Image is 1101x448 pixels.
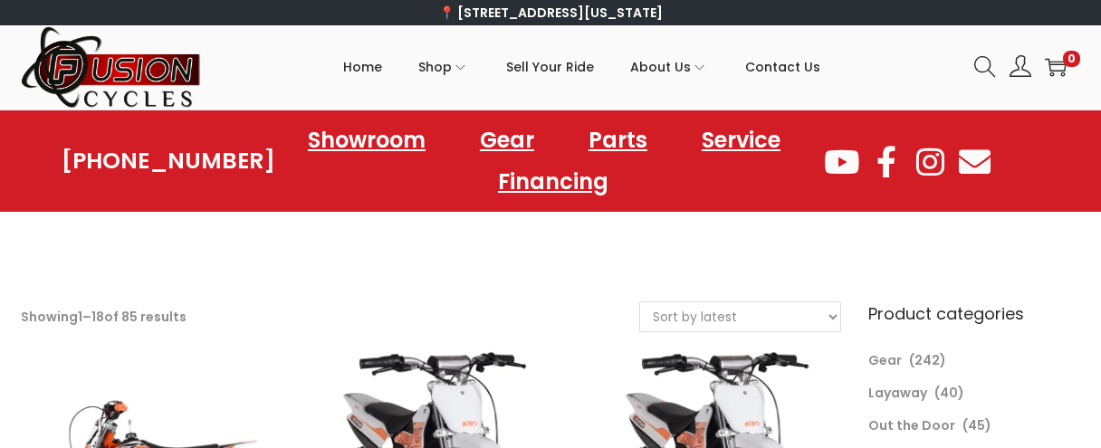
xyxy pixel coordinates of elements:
[868,301,1080,326] h6: Product categories
[1045,56,1067,78] a: 0
[439,4,663,22] a: 📍 [STREET_ADDRESS][US_STATE]
[91,308,104,326] span: 18
[962,416,991,434] span: (45)
[290,119,444,161] a: Showroom
[868,384,927,402] a: Layaway
[275,119,822,203] nav: Menu
[630,26,709,108] a: About Us
[21,304,187,329] p: Showing – of 85 results
[934,384,964,402] span: (40)
[745,26,820,108] a: Contact Us
[570,119,665,161] a: Parts
[202,26,961,108] nav: Primary navigation
[909,351,946,369] span: (242)
[78,308,82,326] span: 1
[343,26,382,108] a: Home
[462,119,552,161] a: Gear
[418,26,470,108] a: Shop
[630,44,691,90] span: About Us
[21,25,202,110] img: Woostify retina logo
[640,302,840,331] select: Shop order
[868,416,955,434] a: Out the Door
[868,351,902,369] a: Gear
[506,26,594,108] a: Sell Your Ride
[506,44,594,90] span: Sell Your Ride
[418,44,452,90] span: Shop
[343,44,382,90] span: Home
[480,161,627,203] a: Financing
[745,44,820,90] span: Contact Us
[62,148,275,174] a: [PHONE_NUMBER]
[684,119,799,161] a: Service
